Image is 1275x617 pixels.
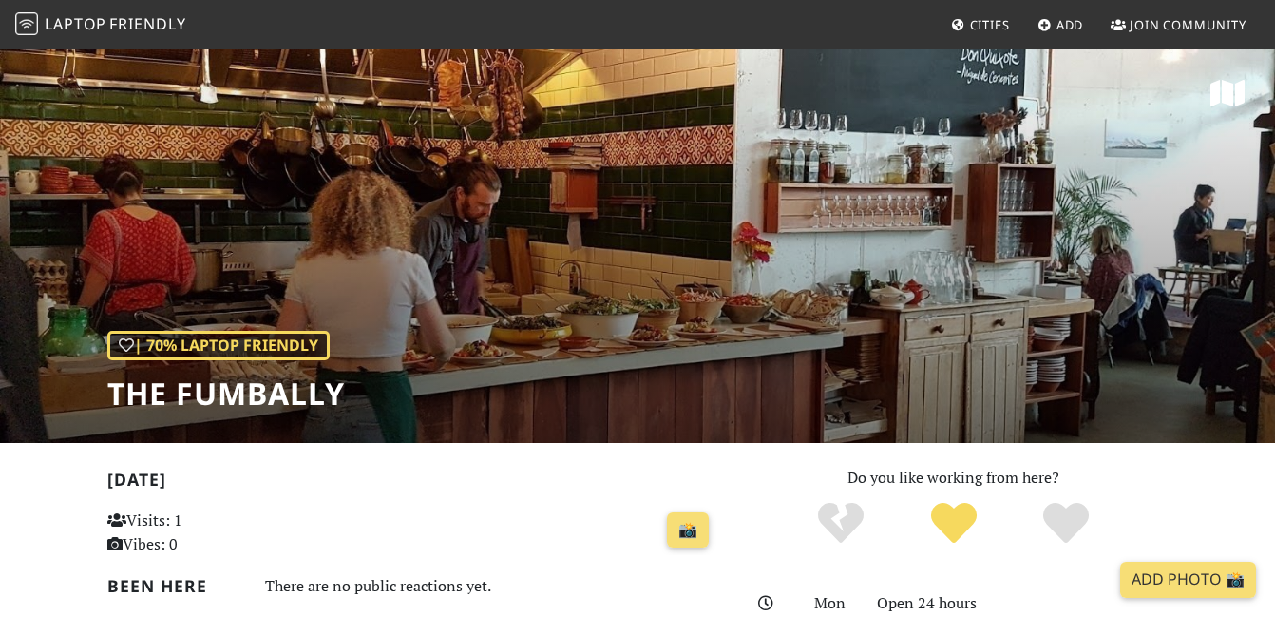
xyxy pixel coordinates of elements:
div: Mon [803,591,866,616]
span: Cities [970,16,1010,33]
a: Cities [943,8,1018,42]
h2: Been here [107,576,242,596]
span: Friendly [109,13,185,34]
div: Definitely! [1010,500,1123,548]
div: Yes [897,500,1010,548]
div: There are no public reactions yet. [265,572,716,600]
span: Laptop [45,13,106,34]
a: LaptopFriendly LaptopFriendly [15,9,186,42]
div: | 70% Laptop Friendly [107,331,330,361]
a: Add Photo 📸 [1120,562,1256,598]
h2: [DATE] [107,470,716,497]
a: Join Community [1103,8,1254,42]
a: Add [1030,8,1092,42]
h1: The Fumbally [107,376,345,412]
div: No [784,500,897,548]
p: Visits: 1 Vibes: 0 [107,509,295,557]
span: Add [1056,16,1084,33]
a: 📸 [667,512,709,549]
p: Do you like working from here? [739,466,1168,491]
span: Join Community [1130,16,1246,33]
div: Open 24 hours [866,591,1022,616]
img: LaptopFriendly [15,12,38,35]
